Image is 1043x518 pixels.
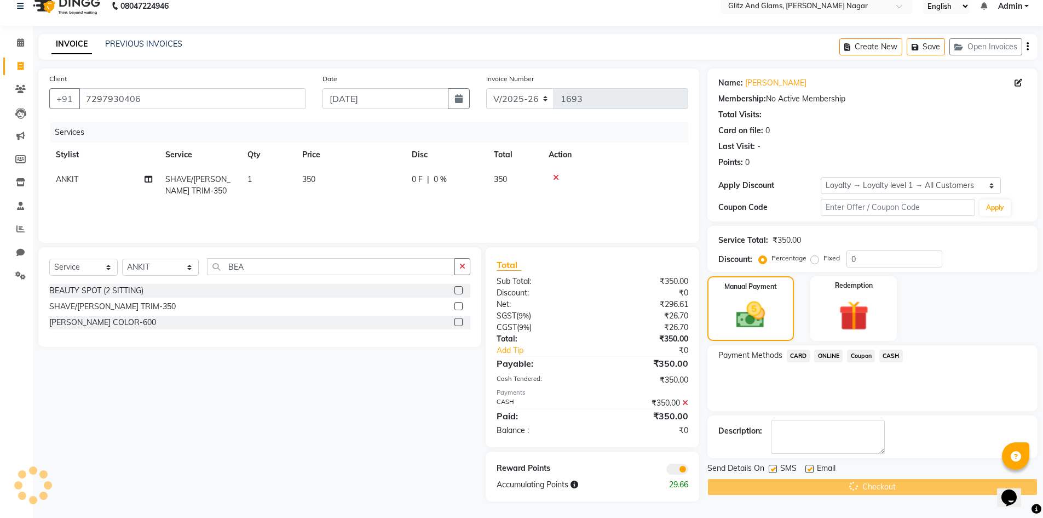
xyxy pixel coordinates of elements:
[488,409,592,423] div: Paid:
[821,199,975,216] input: Enter Offer / Coupon Code
[718,93,766,105] div: Membership:
[159,143,241,167] th: Service
[488,322,592,333] div: ( )
[79,88,306,109] input: Search by Name/Mobile/Email/Code
[718,125,763,136] div: Card on file:
[787,350,810,362] span: CARD
[51,35,92,54] a: INVOICE
[817,463,835,476] span: Email
[497,322,517,332] span: CGST
[718,350,782,361] span: Payment Methods
[718,157,743,168] div: Points:
[757,141,760,152] div: -
[296,143,405,167] th: Price
[823,253,840,263] label: Fixed
[49,317,156,328] div: [PERSON_NAME] COLOR-600
[592,425,696,436] div: ₹0
[427,174,429,185] span: |
[718,77,743,89] div: Name:
[497,388,688,397] div: Payments
[592,374,696,386] div: ₹350.00
[592,299,696,310] div: ₹296.61
[49,88,80,109] button: +91
[718,93,1027,105] div: No Active Membership
[907,38,945,55] button: Save
[497,311,516,321] span: SGST
[497,259,522,271] span: Total
[592,357,696,370] div: ₹350.00
[412,174,423,185] span: 0 F
[814,350,843,362] span: ONLINE
[487,143,542,167] th: Total
[488,479,644,491] div: Accumulating Points
[488,310,592,322] div: ( )
[839,38,902,55] button: Create New
[488,287,592,299] div: Discount:
[488,463,592,475] div: Reward Points
[592,287,696,299] div: ₹0
[727,298,774,332] img: _cash.svg
[488,397,592,409] div: CASH
[434,174,447,185] span: 0 %
[998,1,1022,12] span: Admin
[207,258,456,275] input: Search or Scan
[979,200,1011,216] button: Apply
[718,202,821,213] div: Coupon Code
[879,350,903,362] span: CASH
[49,301,176,312] div: SHAVE/[PERSON_NAME] TRIM-350
[592,276,696,287] div: ₹350.00
[50,122,696,143] div: Services
[592,322,696,333] div: ₹26.70
[718,141,755,152] div: Last Visit:
[247,174,252,184] span: 1
[718,109,762,121] div: Total Visits:
[405,143,487,167] th: Disc
[718,254,752,265] div: Discount:
[592,409,696,423] div: ₹350.00
[56,174,78,184] span: ANKIT
[49,143,159,167] th: Stylist
[745,157,750,168] div: 0
[488,374,592,386] div: Cash Tendered:
[519,323,529,332] span: 9%
[105,39,182,49] a: PREVIOUS INVOICES
[773,235,801,246] div: ₹350.00
[745,77,806,89] a: [PERSON_NAME]
[718,180,821,191] div: Apply Discount
[486,74,534,84] label: Invoice Number
[592,333,696,345] div: ₹350.00
[542,143,688,167] th: Action
[829,297,878,334] img: _gift.svg
[724,282,777,292] label: Manual Payment
[718,425,762,437] div: Description:
[997,474,1032,507] iframe: chat widget
[592,310,696,322] div: ₹26.70
[488,333,592,345] div: Total:
[847,350,875,362] span: Coupon
[949,38,1022,55] button: Open Invoices
[707,463,764,476] span: Send Details On
[494,174,507,184] span: 350
[488,425,592,436] div: Balance :
[771,253,806,263] label: Percentage
[835,281,873,291] label: Redemption
[488,357,592,370] div: Payable:
[644,479,696,491] div: 29.66
[518,311,529,320] span: 9%
[241,143,296,167] th: Qty
[49,74,67,84] label: Client
[765,125,770,136] div: 0
[610,345,696,356] div: ₹0
[322,74,337,84] label: Date
[780,463,797,476] span: SMS
[302,174,315,184] span: 350
[488,345,609,356] a: Add Tip
[49,285,143,297] div: BEAUTY SPOT (2 SITTING)
[488,276,592,287] div: Sub Total:
[592,397,696,409] div: ₹350.00
[488,299,592,310] div: Net:
[718,235,768,246] div: Service Total:
[165,174,231,196] span: SHAVE/[PERSON_NAME] TRIM-350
